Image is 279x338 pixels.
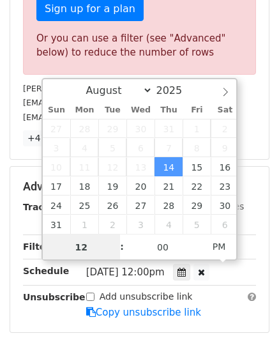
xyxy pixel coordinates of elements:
span: August 24, 2025 [43,196,71,215]
span: July 28, 2025 [70,119,98,138]
span: August 4, 2025 [70,138,98,157]
label: Add unsubscribe link [100,290,193,303]
span: : [120,234,124,259]
span: August 27, 2025 [126,196,155,215]
small: [EMAIL_ADDRESS][DOMAIN_NAME] [23,112,165,122]
small: [EMAIL_ADDRESS][DOMAIN_NAME] [23,98,165,107]
span: September 5, 2025 [183,215,211,234]
span: August 14, 2025 [155,157,183,176]
span: August 2, 2025 [211,119,239,138]
span: Wed [126,106,155,114]
span: Fri [183,106,211,114]
a: Copy unsubscribe link [86,307,201,318]
span: Mon [70,106,98,114]
span: Tue [98,106,126,114]
span: July 30, 2025 [126,119,155,138]
span: Sat [211,106,239,114]
strong: Filters [23,242,56,252]
span: August 22, 2025 [183,176,211,196]
span: August 1, 2025 [183,119,211,138]
span: August 16, 2025 [211,157,239,176]
input: Hour [43,234,121,260]
span: August 31, 2025 [43,215,71,234]
span: August 6, 2025 [126,138,155,157]
span: September 3, 2025 [126,215,155,234]
span: August 12, 2025 [98,157,126,176]
span: August 3, 2025 [43,138,71,157]
span: August 5, 2025 [98,138,126,157]
span: August 19, 2025 [98,176,126,196]
span: August 25, 2025 [70,196,98,215]
a: +47 more [23,130,77,146]
span: September 4, 2025 [155,215,183,234]
span: August 18, 2025 [70,176,98,196]
input: Year [153,84,199,96]
strong: Tracking [23,202,66,212]
input: Minute [124,234,202,260]
span: August 10, 2025 [43,157,71,176]
strong: Unsubscribe [23,292,86,302]
span: August 17, 2025 [43,176,71,196]
span: August 21, 2025 [155,176,183,196]
span: August 15, 2025 [183,157,211,176]
span: Thu [155,106,183,114]
span: September 1, 2025 [70,215,98,234]
span: September 6, 2025 [211,215,239,234]
span: July 27, 2025 [43,119,71,138]
div: Or you can use a filter (see "Advanced" below) to reduce the number of rows [36,31,243,60]
span: August 30, 2025 [211,196,239,215]
span: August 13, 2025 [126,157,155,176]
span: August 29, 2025 [183,196,211,215]
small: [PERSON_NAME][EMAIL_ADDRESS][DOMAIN_NAME] [23,84,233,93]
iframe: Chat Widget [215,277,279,338]
span: [DATE] 12:00pm [86,266,165,278]
span: August 11, 2025 [70,157,98,176]
span: August 8, 2025 [183,138,211,157]
span: August 23, 2025 [211,176,239,196]
span: August 20, 2025 [126,176,155,196]
span: August 28, 2025 [155,196,183,215]
span: July 31, 2025 [155,119,183,138]
span: Sun [43,106,71,114]
strong: Schedule [23,266,69,276]
span: August 26, 2025 [98,196,126,215]
span: August 7, 2025 [155,138,183,157]
h5: Advanced [23,180,256,194]
span: September 2, 2025 [98,215,126,234]
span: Click to toggle [202,234,237,259]
span: August 9, 2025 [211,138,239,157]
span: July 29, 2025 [98,119,126,138]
